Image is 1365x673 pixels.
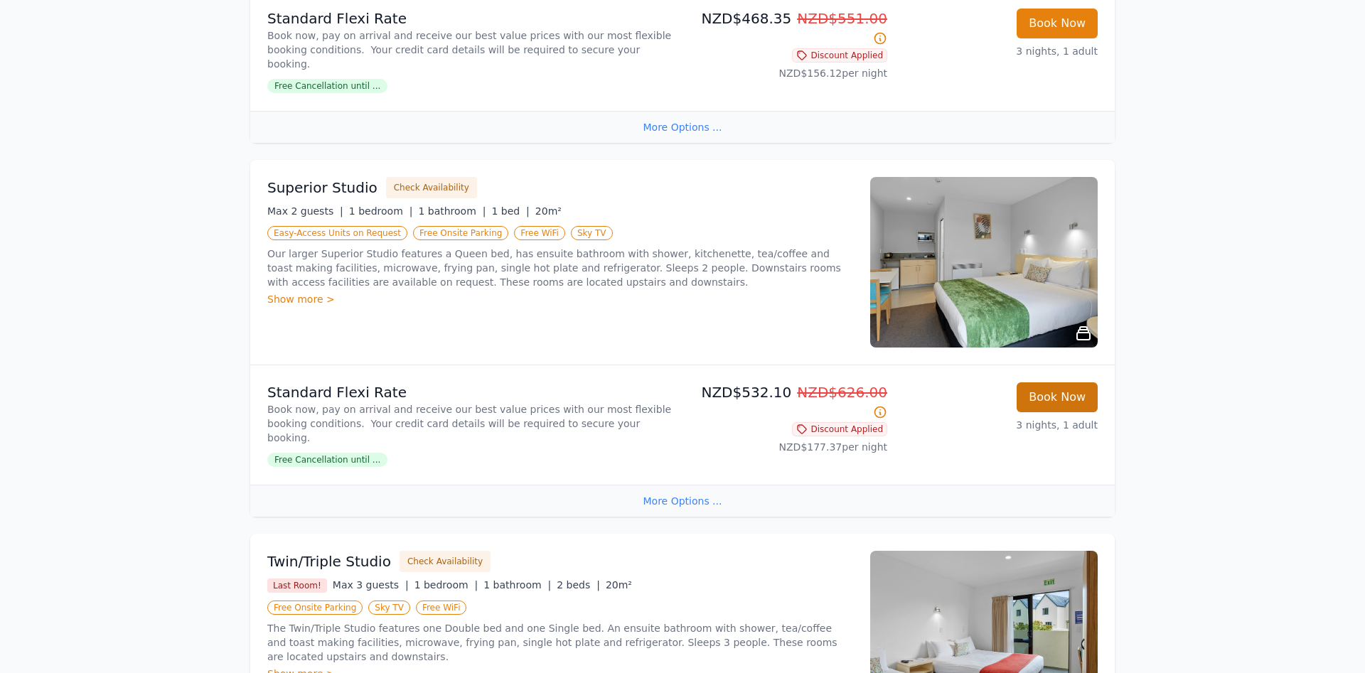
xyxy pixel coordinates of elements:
[535,205,562,217] span: 20m²
[514,226,565,240] span: Free WiFi
[267,453,387,467] span: Free Cancellation until ...
[267,382,677,402] p: Standard Flexi Rate
[1017,382,1098,412] button: Book Now
[267,578,327,593] span: Last Room!
[1017,9,1098,38] button: Book Now
[267,226,407,240] span: Easy-Access Units on Request
[688,9,887,48] p: NZD$468.35
[491,205,529,217] span: 1 bed |
[267,79,387,93] span: Free Cancellation until ...
[250,485,1115,517] div: More Options ...
[414,579,478,591] span: 1 bedroom |
[368,601,410,615] span: Sky TV
[250,111,1115,143] div: More Options ...
[267,247,853,289] p: Our larger Superior Studio features a Queen bed, has ensuite bathroom with shower, kitchenette, t...
[688,440,887,454] p: NZD$177.37 per night
[267,9,677,28] p: Standard Flexi Rate
[418,205,486,217] span: 1 bathroom |
[413,226,508,240] span: Free Onsite Parking
[267,205,343,217] span: Max 2 guests |
[267,292,853,306] div: Show more >
[792,422,887,436] span: Discount Applied
[349,205,413,217] span: 1 bedroom |
[792,48,887,63] span: Discount Applied
[267,601,363,615] span: Free Onsite Parking
[267,28,677,71] p: Book now, pay on arrival and receive our best value prices with our most flexible booking conditi...
[797,10,887,27] span: NZD$551.00
[267,621,853,664] p: The Twin/Triple Studio features one Double bed and one Single bed. An ensuite bathroom with showe...
[606,579,632,591] span: 20m²
[267,178,378,198] h3: Superior Studio
[267,402,677,445] p: Book now, pay on arrival and receive our best value prices with our most flexible booking conditi...
[571,226,613,240] span: Sky TV
[688,66,887,80] p: NZD$156.12 per night
[797,384,887,401] span: NZD$626.00
[688,382,887,422] p: NZD$532.10
[400,551,491,572] button: Check Availability
[267,551,391,571] h3: Twin/Triple Studio
[899,418,1098,432] p: 3 nights, 1 adult
[333,579,409,591] span: Max 3 guests |
[386,177,477,198] button: Check Availability
[557,579,600,591] span: 2 beds |
[416,601,467,615] span: Free WiFi
[899,44,1098,58] p: 3 nights, 1 adult
[483,579,551,591] span: 1 bathroom |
